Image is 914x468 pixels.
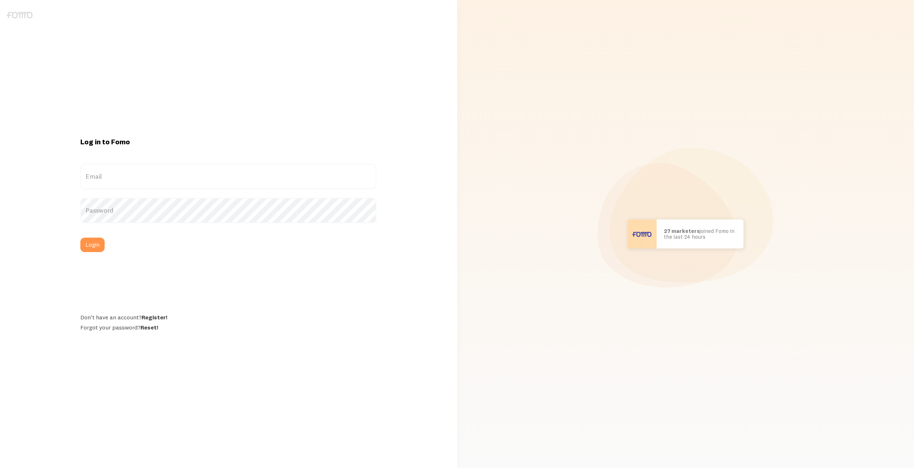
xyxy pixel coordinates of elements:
[140,324,158,331] a: Reset!
[628,220,657,248] img: User avatar
[80,137,376,146] h1: Log in to Fomo
[7,12,33,18] img: fomo-logo-gray-b99e0e8ada9f9040e2984d0d95b3b12da0074ffd48d1e5cb62ac37fc77b0b268.svg
[80,238,105,252] button: Login
[80,324,376,331] div: Forgot your password?
[80,164,376,189] label: Email
[664,227,700,234] b: 27 marketers
[80,314,376,321] div: Don't have an account?
[80,198,376,223] label: Password
[142,314,167,321] a: Register!
[664,228,736,240] p: joined Fomo in the last 24 hours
